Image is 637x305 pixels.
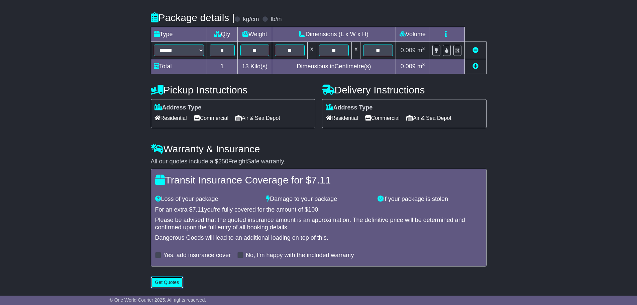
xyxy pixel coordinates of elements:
span: © One World Courier 2025. All rights reserved. [110,297,206,303]
div: For an extra $ you're fully covered for the amount of $ . [155,206,482,214]
label: Address Type [154,104,202,111]
td: Kilo(s) [238,59,272,74]
span: Air & Sea Depot [406,113,451,123]
sup: 3 [422,46,425,51]
a: Remove this item [472,47,479,54]
h4: Transit Insurance Coverage for $ [155,174,482,185]
td: Type [151,27,207,42]
h4: Warranty & Insurance [151,143,487,154]
span: Air & Sea Depot [235,113,280,123]
span: 100 [308,206,318,213]
span: 250 [218,158,228,165]
span: m [417,63,425,70]
td: Volume [396,27,429,42]
div: Loss of your package [152,196,263,203]
div: Please be advised that the quoted insurance amount is an approximation. The definitive price will... [155,217,482,231]
div: All our quotes include a $ FreightSafe warranty. [151,158,487,165]
td: x [352,42,360,59]
sup: 3 [422,62,425,67]
td: Qty [207,27,238,42]
label: Yes, add insurance cover [164,252,231,259]
td: Dimensions in Centimetre(s) [272,59,396,74]
div: Damage to your package [263,196,374,203]
span: 7.11 [311,174,331,185]
td: Weight [238,27,272,42]
button: Get Quotes [151,277,184,288]
label: Address Type [326,104,373,111]
h4: Pickup Instructions [151,84,315,95]
div: If your package is stolen [374,196,486,203]
h4: Package details | [151,12,235,23]
h4: Delivery Instructions [322,84,487,95]
td: Dimensions (L x W x H) [272,27,396,42]
label: lb/in [271,16,282,23]
a: Add new item [472,63,479,70]
td: Total [151,59,207,74]
span: 0.009 [401,63,416,70]
td: 1 [207,59,238,74]
div: Dangerous Goods will lead to an additional loading on top of this. [155,234,482,242]
span: Commercial [194,113,228,123]
label: kg/cm [243,16,259,23]
span: Residential [154,113,187,123]
label: No, I'm happy with the included warranty [246,252,354,259]
span: Commercial [365,113,400,123]
td: x [307,42,316,59]
span: Residential [326,113,358,123]
span: 7.11 [193,206,204,213]
span: 13 [242,63,249,70]
span: m [417,47,425,54]
span: 0.009 [401,47,416,54]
